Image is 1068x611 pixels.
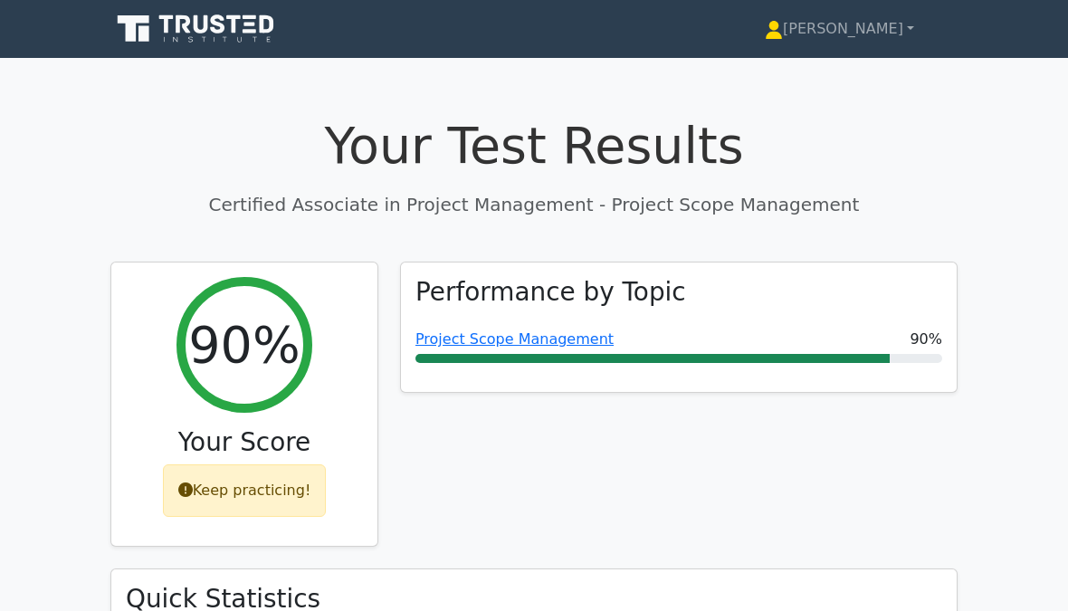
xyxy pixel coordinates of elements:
[193,482,311,499] font: Keep practicing!
[110,191,958,218] p: Certified Associate in Project Management - Project Scope Management
[110,116,958,177] h1: Your Test Results
[783,20,903,37] font: [PERSON_NAME]
[188,315,300,376] h2: 90%
[910,329,942,350] span: 90%
[126,427,363,457] h3: Your Score
[721,11,958,47] a: [PERSON_NAME]
[415,330,614,348] a: Project Scope Management
[415,277,686,307] h3: Performance by Topic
